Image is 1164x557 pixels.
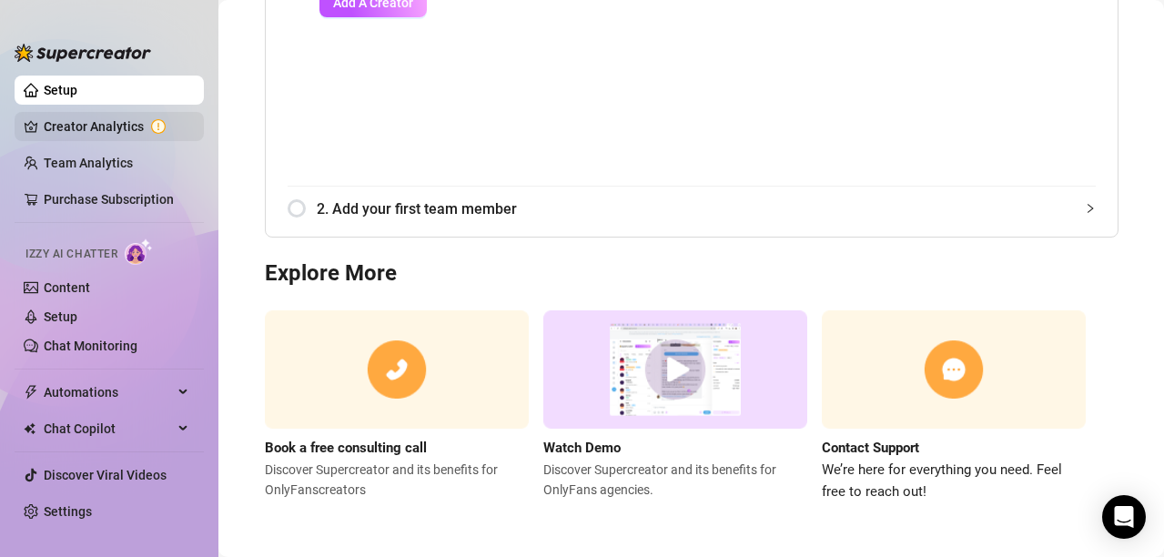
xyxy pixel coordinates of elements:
[288,187,1096,231] div: 2. Add your first team member
[15,44,151,62] img: logo-BBDzfeDw.svg
[24,385,38,400] span: thunderbolt
[543,310,807,502] a: Watch DemoDiscover Supercreator and its benefits for OnlyFans agencies.
[44,156,133,170] a: Team Analytics
[44,112,189,141] a: Creator Analytics exclamation-circle
[265,440,427,456] strong: Book a free consulting call
[44,280,90,295] a: Content
[543,310,807,430] img: supercreator demo
[265,259,1118,289] h3: Explore More
[822,310,1086,430] img: contact support
[24,422,35,435] img: Chat Copilot
[543,460,807,500] span: Discover Supercreator and its benefits for OnlyFans agencies.
[25,246,117,263] span: Izzy AI Chatter
[1102,495,1146,539] div: Open Intercom Messenger
[44,378,173,407] span: Automations
[44,504,92,519] a: Settings
[822,460,1086,502] span: We’re here for everything you need. Feel free to reach out!
[265,310,529,430] img: consulting call
[44,468,167,482] a: Discover Viral Videos
[265,460,529,500] span: Discover Supercreator and its benefits for OnlyFans creators
[265,310,529,502] a: Book a free consulting callDiscover Supercreator and its benefits for OnlyFanscreators
[317,197,1096,220] span: 2. Add your first team member
[44,309,77,324] a: Setup
[822,440,919,456] strong: Contact Support
[543,440,621,456] strong: Watch Demo
[44,414,173,443] span: Chat Copilot
[44,185,189,214] a: Purchase Subscription
[1085,203,1096,214] span: collapsed
[125,238,153,265] img: AI Chatter
[44,83,77,97] a: Setup
[44,339,137,353] a: Chat Monitoring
